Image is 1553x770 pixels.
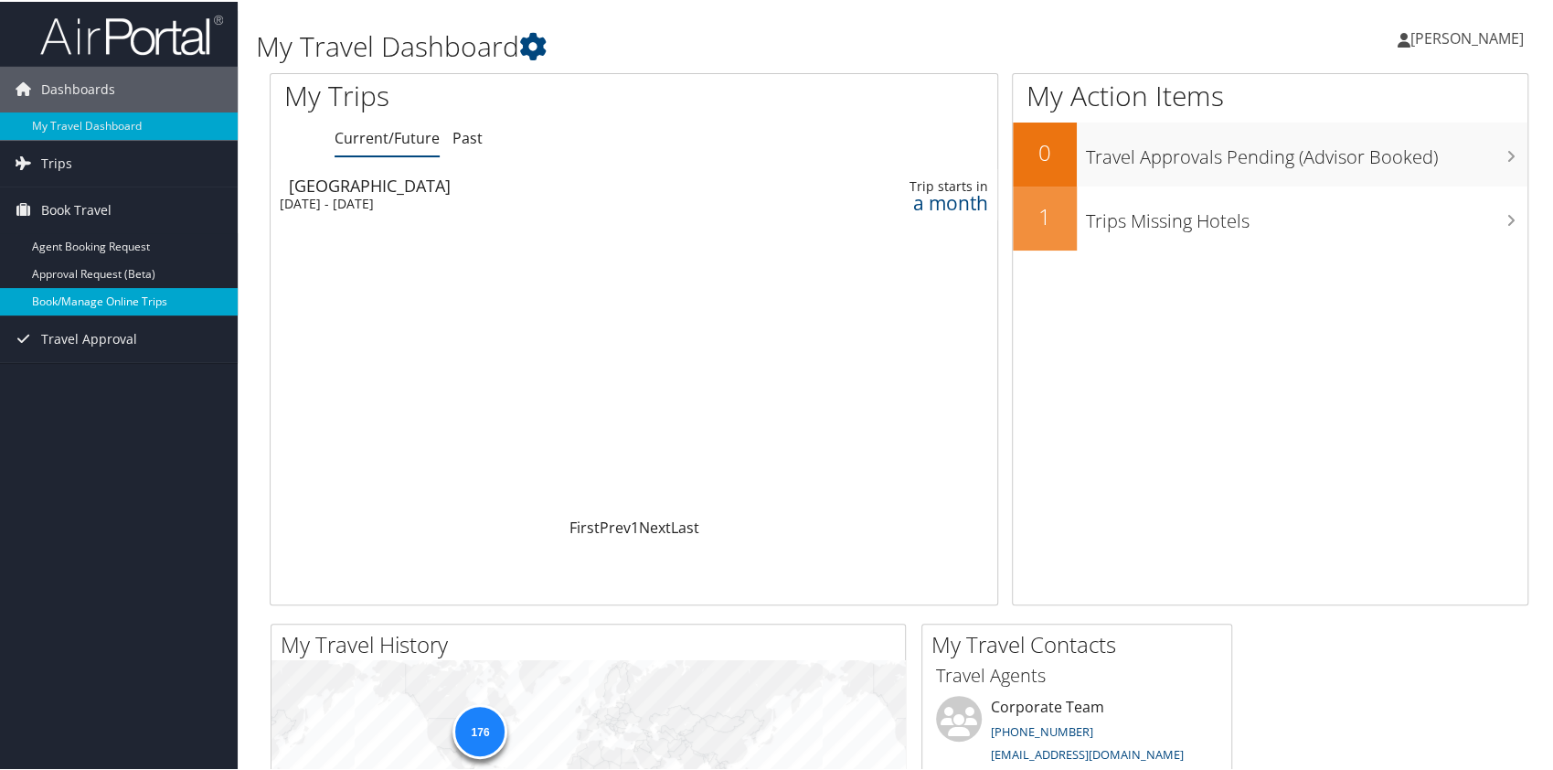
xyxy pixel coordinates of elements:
[335,126,440,146] a: Current/Future
[1410,27,1524,47] span: [PERSON_NAME]
[820,176,988,193] div: Trip starts in
[41,65,115,111] span: Dashboards
[599,516,630,536] a: Prev
[41,315,137,360] span: Travel Approval
[630,516,638,536] a: 1
[1013,121,1527,185] a: 0Travel Approvals Pending (Advisor Booked)
[991,722,1093,738] a: [PHONE_NUMBER]
[41,186,112,231] span: Book Travel
[820,193,988,209] div: a month
[927,694,1227,769] li: Corporate Team
[1086,198,1527,232] h3: Trips Missing Hotels
[638,516,670,536] a: Next
[670,516,698,536] a: Last
[256,26,1113,64] h1: My Travel Dashboard
[936,661,1218,687] h3: Travel Agents
[1013,135,1077,166] h2: 0
[41,139,72,185] span: Trips
[1013,185,1527,249] a: 1Trips Missing Hotels
[452,126,483,146] a: Past
[284,75,681,113] h1: My Trips
[281,627,905,658] h2: My Travel History
[289,176,732,192] div: [GEOGRAPHIC_DATA]
[40,12,223,55] img: airportal-logo.png
[569,516,599,536] a: First
[1086,134,1527,168] h3: Travel Approvals Pending (Advisor Booked)
[452,701,507,756] div: 176
[931,627,1231,658] h2: My Travel Contacts
[991,744,1184,761] a: [EMAIL_ADDRESS][DOMAIN_NAME]
[1398,9,1542,64] a: [PERSON_NAME]
[280,194,723,210] div: [DATE] - [DATE]
[1013,199,1077,230] h2: 1
[1013,75,1527,113] h1: My Action Items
